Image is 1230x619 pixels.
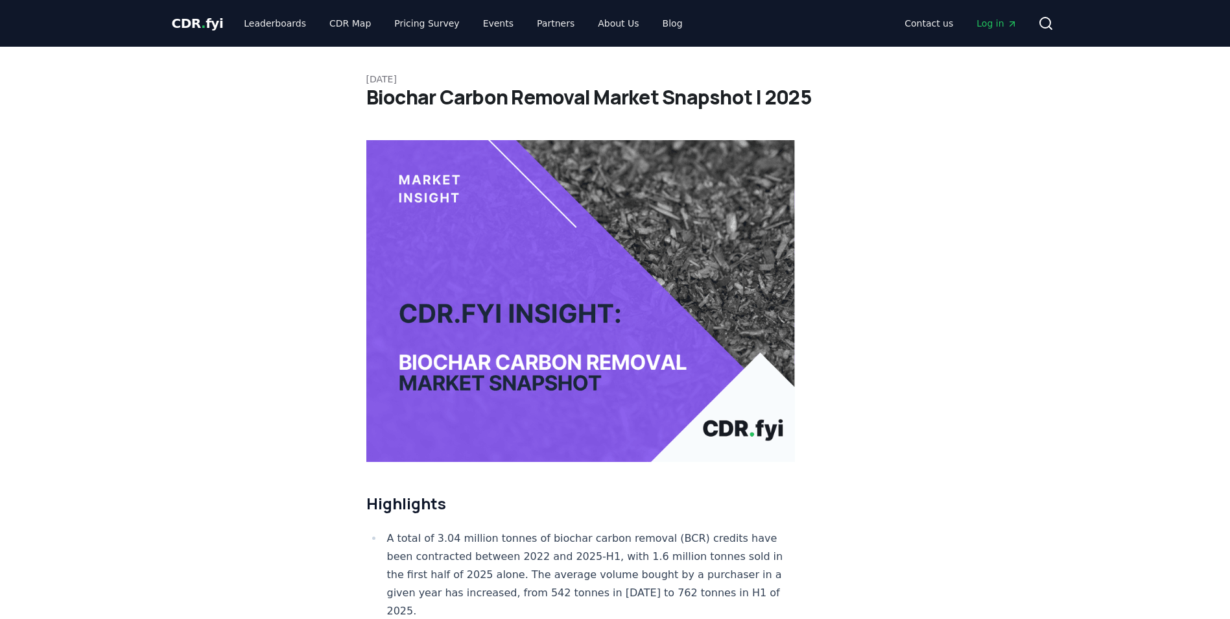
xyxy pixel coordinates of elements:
[976,17,1017,30] span: Log in
[366,140,796,462] img: blog post image
[587,12,649,35] a: About Us
[201,16,206,31] span: .
[233,12,692,35] nav: Main
[384,12,469,35] a: Pricing Survey
[894,12,1027,35] nav: Main
[172,16,224,31] span: CDR fyi
[526,12,585,35] a: Partners
[966,12,1027,35] a: Log in
[894,12,964,35] a: Contact us
[319,12,381,35] a: CDR Map
[366,86,864,109] h1: Biochar Carbon Removal Market Snapshot | 2025
[652,12,693,35] a: Blog
[366,493,796,514] h2: Highlights
[366,73,864,86] p: [DATE]
[233,12,316,35] a: Leaderboards
[172,14,224,32] a: CDR.fyi
[473,12,524,35] a: Events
